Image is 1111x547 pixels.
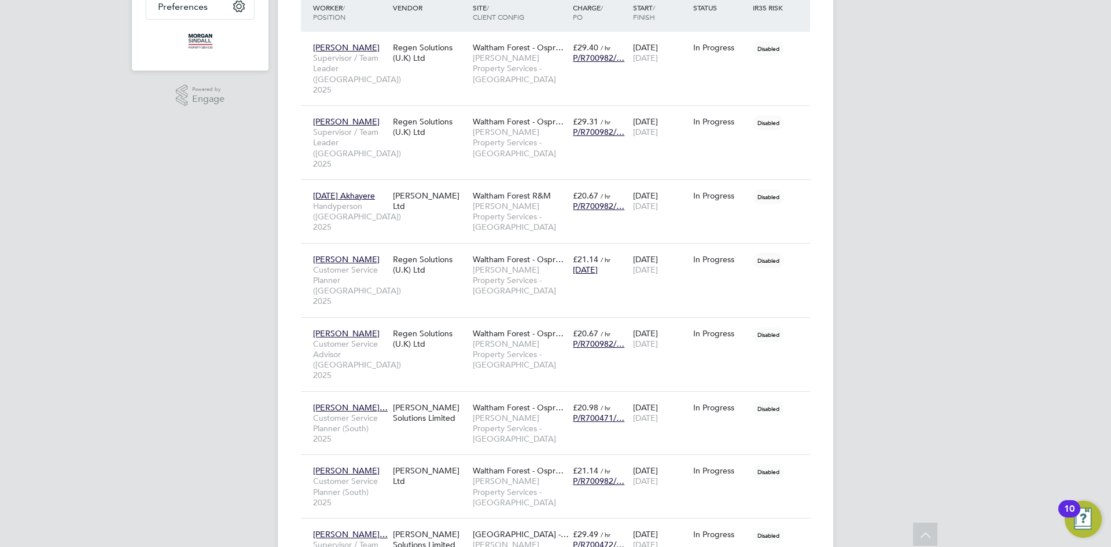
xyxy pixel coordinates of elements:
[573,402,598,413] span: £20.98
[313,42,380,53] span: [PERSON_NAME]
[573,254,598,265] span: £21.14
[473,476,567,508] span: [PERSON_NAME] Property Services - [GEOGRAPHIC_DATA]
[753,189,784,204] span: Disabled
[390,111,470,143] div: Regen Solutions (U.K) Ltd
[601,467,610,475] span: / hr
[313,116,380,127] span: [PERSON_NAME]
[601,118,610,126] span: / hr
[633,476,658,486] span: [DATE]
[693,465,748,476] div: In Progress
[313,465,380,476] span: [PERSON_NAME]
[633,201,658,211] span: [DATE]
[693,116,748,127] div: In Progress
[573,201,624,211] span: P/R700982/…
[573,116,598,127] span: £29.31
[693,190,748,201] div: In Progress
[186,31,214,50] img: morgansindallpropertyservices-logo-retina.png
[473,465,564,476] span: Waltham Forest - Ospr…
[310,36,810,46] a: [PERSON_NAME]Supervisor / Team Leader ([GEOGRAPHIC_DATA]) 2025Regen Solutions (U.K) LtdWaltham Fo...
[693,402,748,413] div: In Progress
[390,248,470,281] div: Regen Solutions (U.K) Ltd
[753,327,784,342] span: Disabled
[313,413,387,445] span: Customer Service Planner (South) 2025
[633,3,655,21] span: / Finish
[313,328,380,339] span: [PERSON_NAME]
[313,3,345,21] span: / Position
[313,529,388,539] span: [PERSON_NAME]…
[693,328,748,339] div: In Progress
[601,403,610,412] span: / hr
[310,396,810,406] a: [PERSON_NAME]…Customer Service Planner (South) 2025[PERSON_NAME] Solutions LimitedWaltham Forest ...
[633,265,658,275] span: [DATE]
[630,322,690,355] div: [DATE]
[310,322,810,332] a: [PERSON_NAME]Customer Service Advisor ([GEOGRAPHIC_DATA]) 2025Regen Solutions (U.K) LtdWaltham Fo...
[601,255,610,264] span: / hr
[633,53,658,63] span: [DATE]
[1064,509,1075,524] div: 10
[753,464,784,479] span: Disabled
[601,192,610,200] span: / hr
[573,265,598,275] span: [DATE]
[313,476,387,508] span: Customer Service Planner (South) 2025
[573,53,624,63] span: P/R700982/…
[473,529,569,539] span: [GEOGRAPHIC_DATA] -…
[633,413,658,423] span: [DATE]
[573,42,598,53] span: £29.40
[630,460,690,492] div: [DATE]
[313,201,387,233] span: Handyperson ([GEOGRAPHIC_DATA]) 2025
[601,43,610,52] span: / hr
[473,127,567,159] span: [PERSON_NAME] Property Services - [GEOGRAPHIC_DATA]
[693,42,748,53] div: In Progress
[310,459,810,469] a: [PERSON_NAME]Customer Service Planner (South) 2025[PERSON_NAME] LtdWaltham Forest - Ospr…[PERSON_...
[473,190,551,201] span: Waltham Forest R&M
[573,127,624,137] span: P/R700982/…
[310,248,810,258] a: [PERSON_NAME]Customer Service Planner ([GEOGRAPHIC_DATA]) 2025Regen Solutions (U.K) LtdWaltham Fo...
[473,402,564,413] span: Waltham Forest - Ospr…
[473,265,567,296] span: [PERSON_NAME] Property Services - [GEOGRAPHIC_DATA]
[313,402,388,413] span: [PERSON_NAME]…
[573,3,603,21] span: / PO
[192,94,225,104] span: Engage
[390,185,470,217] div: [PERSON_NAME] Ltd
[313,339,387,381] span: Customer Service Advisor ([GEOGRAPHIC_DATA]) 2025
[630,185,690,217] div: [DATE]
[176,85,225,107] a: Powered byEngage
[313,254,380,265] span: [PERSON_NAME]
[313,53,387,95] span: Supervisor / Team Leader ([GEOGRAPHIC_DATA]) 2025
[630,36,690,69] div: [DATE]
[630,111,690,143] div: [DATE]
[473,339,567,370] span: [PERSON_NAME] Property Services - [GEOGRAPHIC_DATA]
[630,248,690,281] div: [DATE]
[753,115,784,130] span: Disabled
[473,328,564,339] span: Waltham Forest - Ospr…
[390,460,470,492] div: [PERSON_NAME] Ltd
[573,413,624,423] span: P/R700471/…
[633,339,658,349] span: [DATE]
[473,116,564,127] span: Waltham Forest - Ospr…
[630,397,690,429] div: [DATE]
[573,339,624,349] span: P/R700982/…
[390,397,470,429] div: [PERSON_NAME] Solutions Limited
[573,465,598,476] span: £21.14
[1065,501,1102,538] button: Open Resource Center, 10 new notifications
[473,413,567,445] span: [PERSON_NAME] Property Services - [GEOGRAPHIC_DATA]
[146,31,255,50] a: Go to home page
[573,529,598,539] span: £29.49
[473,3,524,21] span: / Client Config
[573,328,598,339] span: £20.67
[473,42,564,53] span: Waltham Forest - Ospr…
[158,1,208,12] span: Preferences
[693,254,748,265] div: In Progress
[753,253,784,268] span: Disabled
[601,530,610,539] span: / hr
[310,184,810,194] a: [DATE] AkhayereHandyperson ([GEOGRAPHIC_DATA]) 2025[PERSON_NAME] LtdWaltham Forest R&M[PERSON_NAM...
[573,476,624,486] span: P/R700982/…
[390,36,470,69] div: Regen Solutions (U.K) Ltd
[310,110,810,120] a: [PERSON_NAME]Supervisor / Team Leader ([GEOGRAPHIC_DATA]) 2025Regen Solutions (U.K) LtdWaltham Fo...
[573,190,598,201] span: £20.67
[753,41,784,56] span: Disabled
[313,190,375,201] span: [DATE] Akhayere
[473,201,567,233] span: [PERSON_NAME] Property Services - [GEOGRAPHIC_DATA]
[753,401,784,416] span: Disabled
[313,127,387,169] span: Supervisor / Team Leader ([GEOGRAPHIC_DATA]) 2025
